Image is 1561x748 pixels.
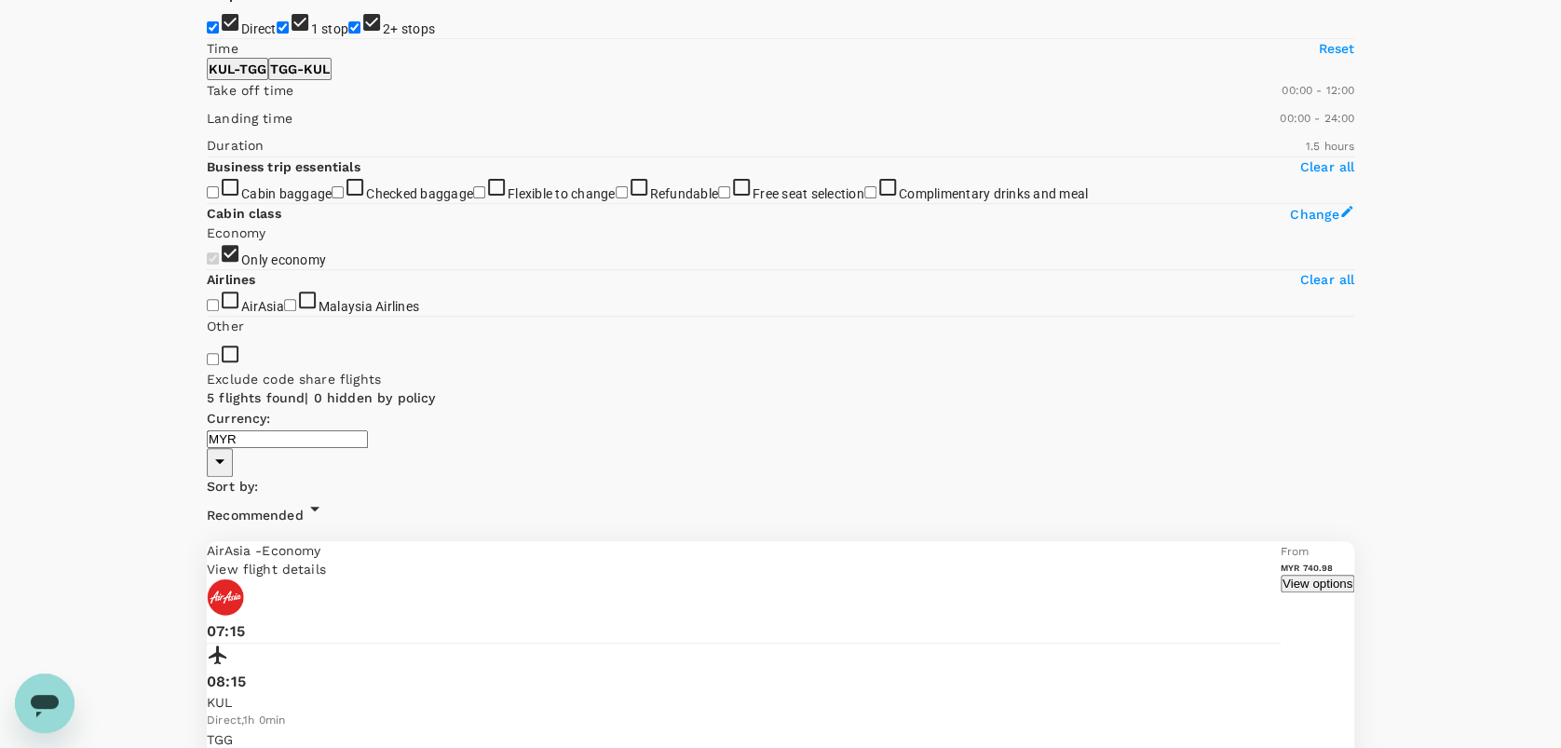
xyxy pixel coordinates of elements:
p: Economy [207,224,1354,242]
span: Malaysia Airlines [319,299,419,314]
strong: Airlines [207,272,255,287]
span: Economy [262,543,320,558]
input: Exclude code share flights [207,353,219,365]
input: AirAsia [207,299,219,311]
button: View options [1281,575,1354,592]
input: Malaysia Airlines [284,299,296,311]
span: Currency : [207,411,270,426]
button: Open [207,448,233,477]
input: Free seat selection [718,186,730,198]
p: Exclude code share flights [207,370,1354,388]
span: Only economy [241,252,326,267]
span: 2+ stops [383,21,435,36]
span: 00:00 - 12:00 [1282,84,1354,97]
iframe: Button to launch messaging window [15,673,75,733]
p: Take off time [207,81,293,100]
span: 00:00 - 24:00 [1280,112,1354,125]
span: AirAsia [241,299,284,314]
p: 07:15 [207,620,1281,643]
input: Complimentary drinks and meal [864,186,876,198]
span: AirAsia [207,543,255,558]
div: Direct , 1h 0min [207,712,1281,730]
p: 08:15 [207,671,1281,693]
span: 1 stop [311,21,349,36]
input: Cabin baggage [207,186,219,198]
input: Refundable [616,186,628,198]
span: Checked baggage [366,186,473,201]
span: Change [1290,207,1339,222]
p: Reset [1318,39,1354,58]
strong: Business trip essentials [207,159,360,174]
p: View flight details [207,560,1281,578]
p: Clear all [1300,157,1354,176]
h6: MYR 740.98 [1281,562,1354,574]
p: Time [207,39,238,58]
input: Flexible to change [473,186,485,198]
p: KUL [207,693,1281,712]
span: Sort by : [207,479,258,494]
span: Direct [241,21,277,36]
p: Other [207,317,244,335]
input: 1 stop [277,21,289,34]
input: Direct [207,21,219,34]
p: TGG - KUL [270,60,330,78]
span: Recommended [207,508,304,523]
span: Free seat selection [753,186,864,201]
p: KUL - TGG [209,60,266,78]
input: Checked baggage [332,186,344,198]
img: AK [207,578,244,616]
div: 5 flights found | 0 hidden by policy [207,388,1354,409]
span: - [255,543,262,558]
span: 1.5 hours [1306,140,1354,153]
input: 2+ stops [348,21,360,34]
p: Duration [207,136,264,155]
span: From [1281,545,1310,558]
span: Flexible to change [508,186,616,201]
p: Clear all [1300,270,1354,289]
span: Cabin baggage [241,186,332,201]
span: Complimentary drinks and meal [899,186,1088,201]
strong: Cabin class [207,206,281,221]
p: Landing time [207,109,292,128]
span: Refundable [650,186,719,201]
input: Only economy [207,252,219,265]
